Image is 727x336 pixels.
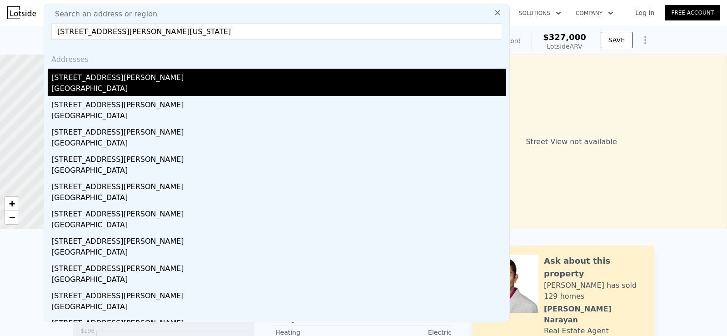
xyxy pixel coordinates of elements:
[543,32,586,42] span: $327,000
[80,328,95,334] tspan: $196
[51,96,506,110] div: [STREET_ADDRESS][PERSON_NAME]
[51,178,506,192] div: [STREET_ADDRESS][PERSON_NAME]
[51,83,506,96] div: [GEOGRAPHIC_DATA]
[512,5,568,21] button: Solutions
[51,110,506,123] div: [GEOGRAPHIC_DATA]
[665,5,720,20] a: Free Account
[51,138,506,150] div: [GEOGRAPHIC_DATA]
[48,9,157,20] span: Search an address or region
[5,211,19,224] a: Zoom out
[51,274,506,287] div: [GEOGRAPHIC_DATA]
[51,314,506,329] div: [STREET_ADDRESS][PERSON_NAME]
[51,192,506,205] div: [GEOGRAPHIC_DATA]
[51,232,506,247] div: [STREET_ADDRESS][PERSON_NAME]
[51,69,506,83] div: [STREET_ADDRESS][PERSON_NAME]
[601,32,632,48] button: SAVE
[568,5,621,21] button: Company
[7,6,36,19] img: Lotside
[51,260,506,274] div: [STREET_ADDRESS][PERSON_NAME]
[543,42,586,51] div: Lotside ARV
[636,31,654,49] button: Show Options
[544,280,645,302] div: [PERSON_NAME] has sold 129 homes
[624,8,665,17] a: Log In
[416,55,727,229] div: Street View not available
[9,198,15,209] span: +
[51,301,506,314] div: [GEOGRAPHIC_DATA]
[9,211,15,223] span: −
[51,150,506,165] div: [STREET_ADDRESS][PERSON_NAME]
[48,47,506,69] div: Addresses
[544,304,645,326] div: [PERSON_NAME] Narayan
[51,165,506,178] div: [GEOGRAPHIC_DATA]
[51,287,506,301] div: [STREET_ADDRESS][PERSON_NAME]
[51,123,506,138] div: [STREET_ADDRESS][PERSON_NAME]
[544,255,645,280] div: Ask about this property
[51,23,502,40] input: Enter an address, city, region, neighborhood or zip code
[51,247,506,260] div: [GEOGRAPHIC_DATA]
[5,197,19,211] a: Zoom in
[51,205,506,220] div: [STREET_ADDRESS][PERSON_NAME]
[51,220,506,232] div: [GEOGRAPHIC_DATA]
